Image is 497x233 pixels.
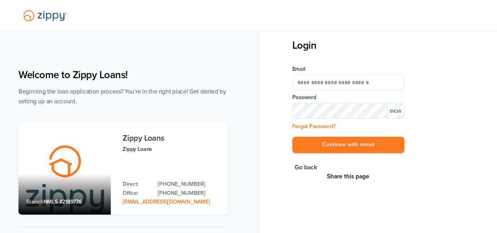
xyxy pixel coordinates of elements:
[292,75,404,90] input: Email Address
[18,7,72,25] img: Lender Logo
[123,134,220,143] h3: Zippy Loans
[158,189,220,198] a: Office Phone: 512-975-2947
[158,180,220,189] a: Direct Phone: 512-975-2947
[325,172,372,180] button: Share This Page
[123,180,150,189] p: Direct:
[292,103,404,119] input: Input Password
[123,145,220,154] p: Zippy Loans
[26,198,44,205] span: Branch
[123,198,210,205] a: Email Address: zippyguide@zippymh.com
[18,69,228,81] h1: Welcome to Zippy Loans!
[292,94,404,101] label: Password
[387,108,403,115] div: SHOW
[292,162,319,173] button: Go back
[18,88,226,105] span: Beginning the loan application process? You're in the right place! Get started by setting up an a...
[123,189,150,198] p: Office:
[292,39,404,51] h3: Login
[292,65,404,73] label: Email
[292,137,404,153] button: Continue with email
[44,198,82,205] span: NMLS #2189776
[292,123,336,130] a: Forgot Password?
